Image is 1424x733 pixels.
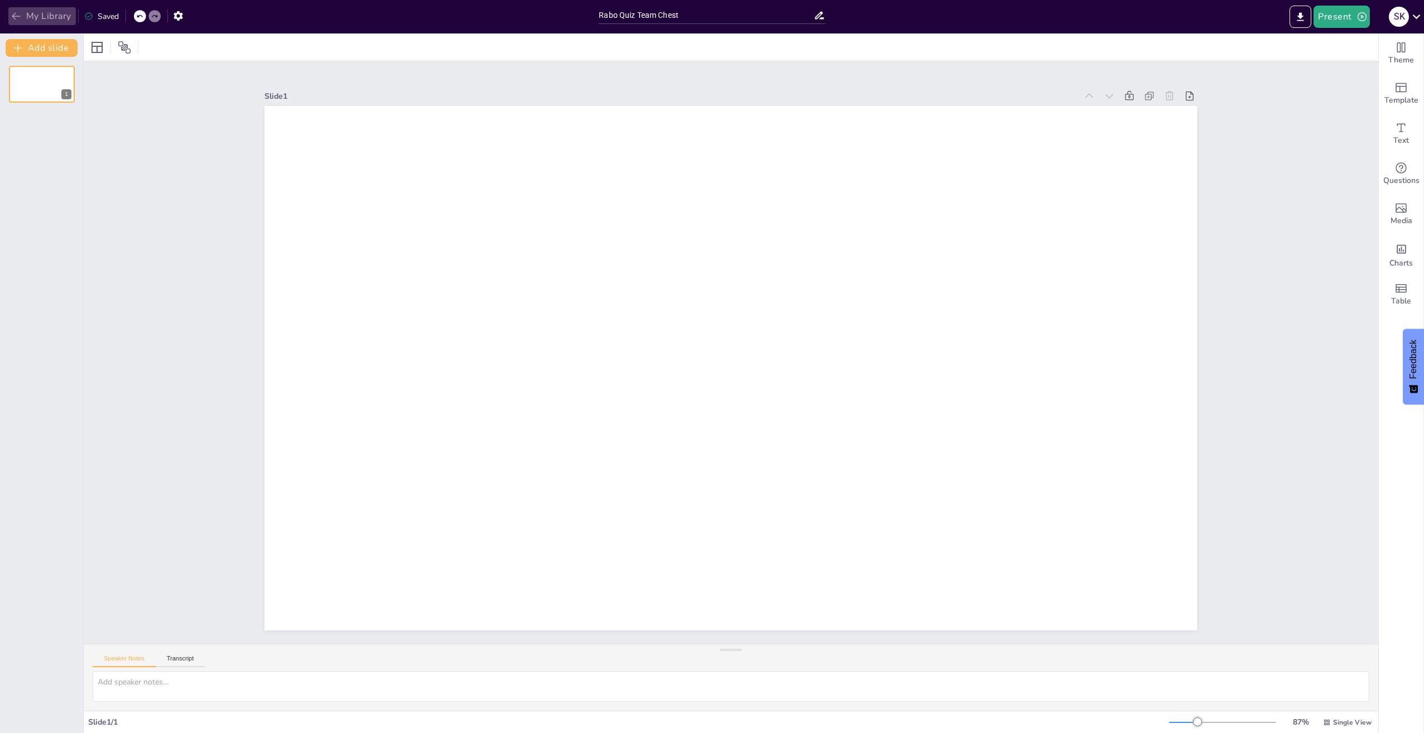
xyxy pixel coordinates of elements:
div: 1 [61,89,71,99]
div: Add charts and graphs [1379,234,1423,274]
div: Add text boxes [1379,114,1423,154]
div: S K [1389,7,1409,27]
span: Media [1391,215,1412,227]
button: S K [1389,6,1409,28]
input: Insert title [599,7,813,23]
div: Layout [88,38,106,56]
button: Present [1314,6,1369,28]
span: Questions [1383,175,1420,187]
button: Speaker Notes [93,655,156,667]
div: Get real-time input from your audience [1379,154,1423,194]
div: Change the overall theme [1379,33,1423,74]
div: Slide 1 [264,91,1076,102]
span: Template [1384,94,1418,107]
div: Saved [84,11,119,22]
button: Feedback - Show survey [1403,329,1424,404]
button: My Library [8,7,76,25]
button: Export to PowerPoint [1290,6,1311,28]
span: Single View [1333,718,1372,727]
div: 1 [9,66,75,103]
div: 87 % [1287,717,1314,727]
span: Table [1391,295,1411,307]
span: Theme [1388,54,1414,66]
span: Charts [1389,257,1413,269]
button: Add slide [6,39,78,57]
span: Position [118,41,131,54]
div: Add ready made slides [1379,74,1423,114]
button: Transcript [156,655,205,667]
span: Text [1393,134,1409,147]
div: Add images, graphics, shapes or video [1379,194,1423,234]
span: Feedback [1408,340,1418,379]
div: Slide 1 / 1 [88,717,1169,727]
div: Add a table [1379,274,1423,315]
